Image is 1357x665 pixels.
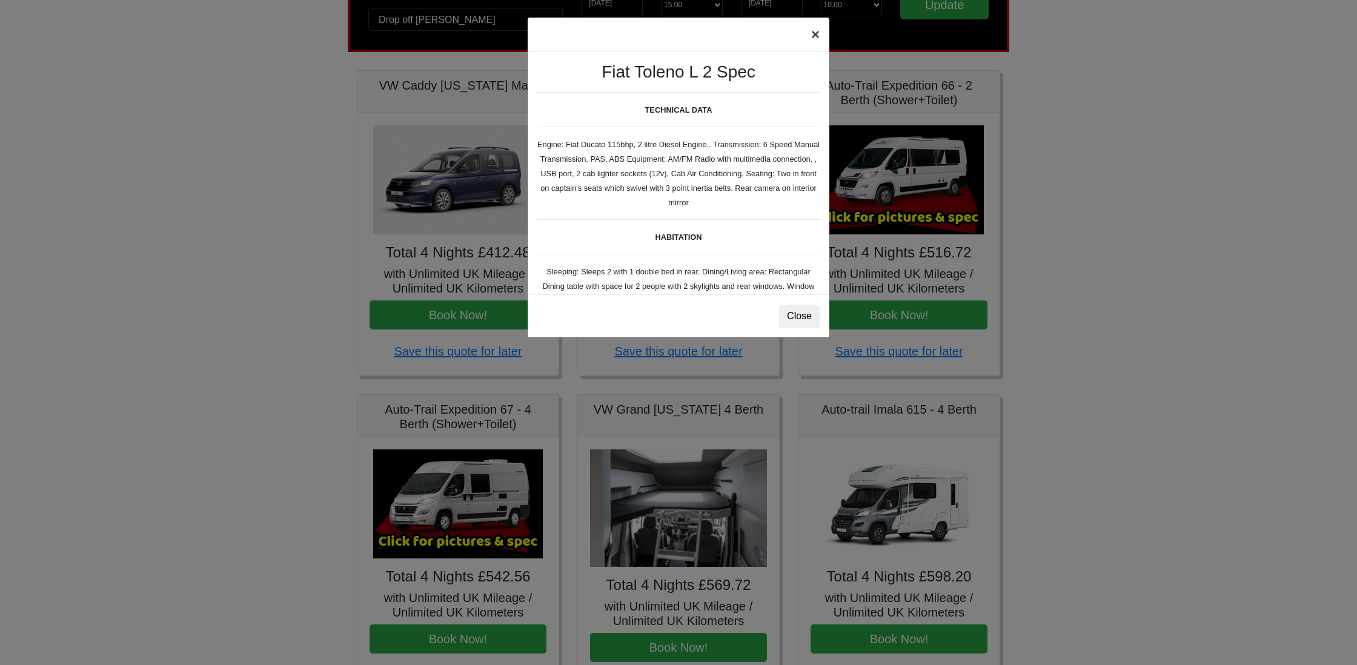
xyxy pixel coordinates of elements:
[537,62,820,82] h3: Fiat Toleno L 2 Spec
[801,18,829,51] button: ×
[537,62,820,632] small: Engine: Fiat Ducato 115bhp, 2 litre Diesel Engine,. Transmission: 6 Speed Manual Transmission, PA...
[645,105,712,114] b: TECHNICAL DATA
[779,305,820,328] button: Close
[655,233,702,242] b: HABITATION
